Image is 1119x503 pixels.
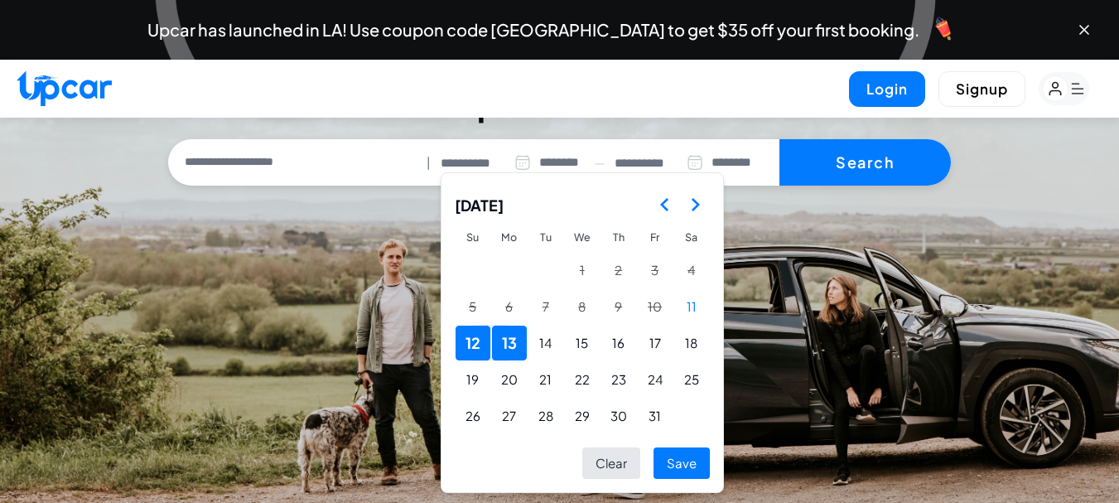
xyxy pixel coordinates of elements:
button: Go to the Next Month [680,190,710,220]
h3: Premium Experience. Delivered. [168,80,952,119]
button: Thursday, October 30th, 2025 [601,399,636,433]
th: Saturday [673,223,710,252]
th: Wednesday [564,223,600,252]
img: Upcar Logo [17,70,112,106]
button: Clear [582,447,640,480]
button: Search [779,139,951,186]
button: Today, Saturday, October 11th, 2025 [674,289,709,324]
button: Sunday, October 12th, 2025, selected [456,326,490,360]
button: Close banner [1076,22,1092,38]
button: Wednesday, October 15th, 2025 [565,326,600,360]
button: Tuesday, October 7th, 2025 [528,289,563,324]
button: Friday, October 3rd, 2025 [638,253,673,288]
button: Tuesday, October 14th, 2025 [528,326,563,360]
button: Tuesday, October 28th, 2025 [528,399,563,433]
button: Friday, October 10th, 2025 [638,289,673,324]
button: Monday, October 20th, 2025 [492,362,527,397]
button: Sunday, October 19th, 2025 [456,362,490,397]
th: Sunday [455,223,491,252]
button: Wednesday, October 29th, 2025 [565,399,600,433]
button: Tuesday, October 21st, 2025 [528,362,563,397]
th: Friday [637,223,673,252]
button: Go to the Previous Month [650,190,680,220]
button: Monday, October 13th, 2025, selected [492,326,527,360]
button: Signup [938,71,1025,107]
span: — [594,153,605,172]
button: Monday, October 6th, 2025 [492,289,527,324]
th: Thursday [600,223,637,252]
button: Saturday, October 25th, 2025 [674,362,709,397]
button: Wednesday, October 1st, 2025 [565,253,600,288]
button: Wednesday, October 8th, 2025 [565,289,600,324]
button: Sunday, October 26th, 2025 [456,399,490,433]
button: Thursday, October 2nd, 2025 [601,253,636,288]
button: Thursday, October 23rd, 2025 [601,362,636,397]
button: Sunday, October 5th, 2025 [456,289,490,324]
th: Monday [491,223,528,252]
button: Friday, October 31st, 2025 [638,399,673,433]
button: Save [654,447,710,480]
button: Monday, October 27th, 2025 [492,399,527,433]
table: October 2025 [455,223,710,434]
button: Thursday, October 16th, 2025 [601,326,636,360]
button: Saturday, October 18th, 2025 [674,326,709,360]
button: Saturday, October 4th, 2025 [674,253,709,288]
button: Thursday, October 9th, 2025 [601,289,636,324]
span: Upcar has launched in LA! Use coupon code [GEOGRAPHIC_DATA] to get $35 off your first booking. [147,22,919,38]
button: Wednesday, October 22nd, 2025 [565,362,600,397]
span: [DATE] [455,186,504,223]
span: | [427,153,431,172]
button: Friday, October 17th, 2025 [638,326,673,360]
button: Friday, October 24th, 2025 [638,362,673,397]
button: Login [849,71,925,107]
th: Tuesday [528,223,564,252]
